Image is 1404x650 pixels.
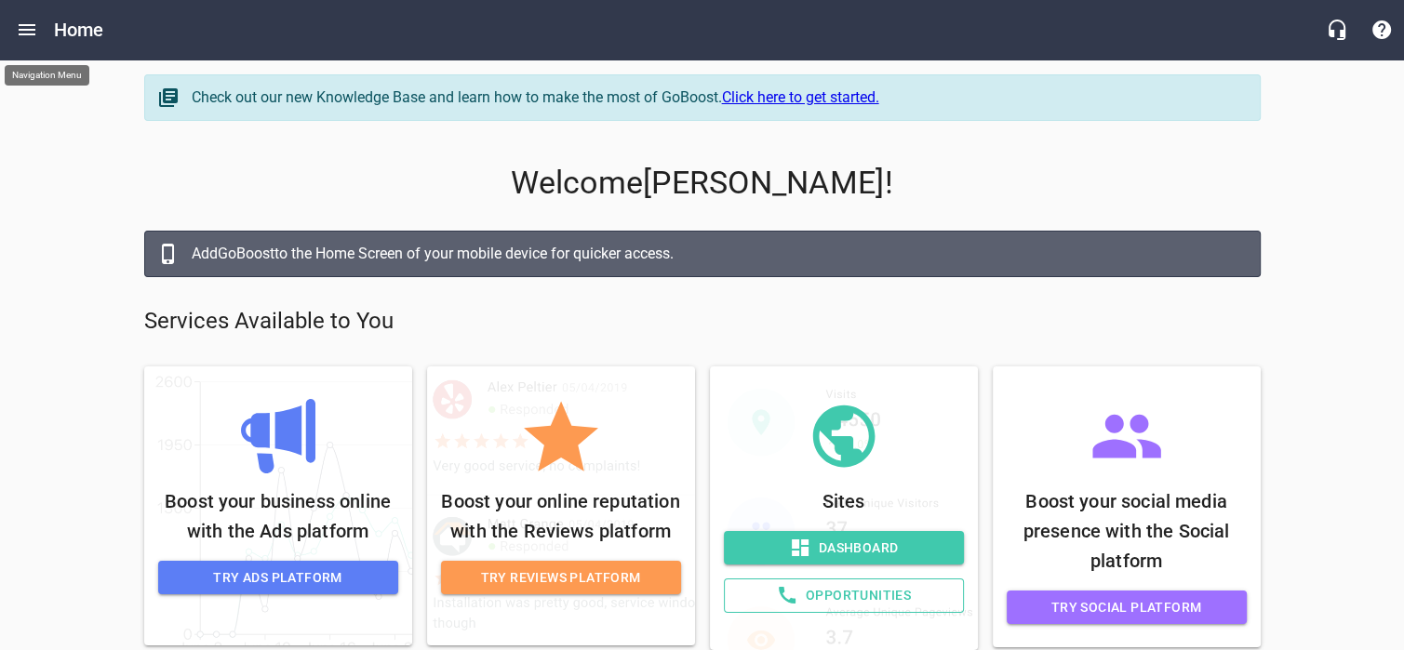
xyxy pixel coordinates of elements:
a: AddGoBoostto the Home Screen of your mobile device for quicker access. [144,231,1261,277]
p: Boost your business online with the Ads platform [158,486,398,546]
div: Check out our new Knowledge Base and learn how to make the most of GoBoost. [192,86,1241,109]
p: Boost your online reputation with the Reviews platform [441,486,681,546]
span: Try Social Platform [1022,596,1232,619]
p: Sites [724,486,964,516]
a: Click here to get started. [722,88,879,106]
a: Dashboard [724,531,964,565]
div: Add GoBoost to the Home Screen of your mobile device for quicker access. [192,243,1241,265]
span: Try Reviews Platform [456,566,666,590]
p: Boost your social media presence with the Social platform [1007,486,1247,576]
p: Services Available to You [144,307,1261,337]
h6: Home [54,15,104,45]
p: Welcome [PERSON_NAME] ! [144,165,1261,202]
a: Try Reviews Platform [441,561,681,595]
button: Live Chat [1315,7,1359,52]
span: Dashboard [739,537,949,560]
span: Opportunities [740,584,948,607]
span: Try Ads Platform [173,566,383,590]
a: Try Social Platform [1007,590,1247,625]
a: Try Ads Platform [158,561,398,595]
a: Opportunities [724,578,964,613]
button: Support Portal [1359,7,1404,52]
button: Open drawer [5,7,49,52]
